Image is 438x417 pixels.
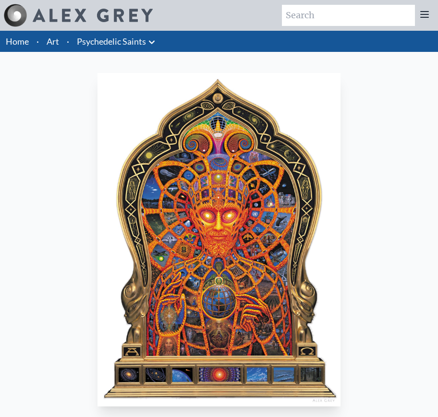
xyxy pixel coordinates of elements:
img: Cosmic-Christ-2000-Alex-Grey-WHITE-watermarked.jpg [97,73,341,406]
li: · [63,31,73,52]
a: Psychedelic Saints [77,35,146,48]
a: Art [47,35,59,48]
a: Home [6,36,29,47]
li: · [33,31,43,52]
input: Search [282,5,415,26]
